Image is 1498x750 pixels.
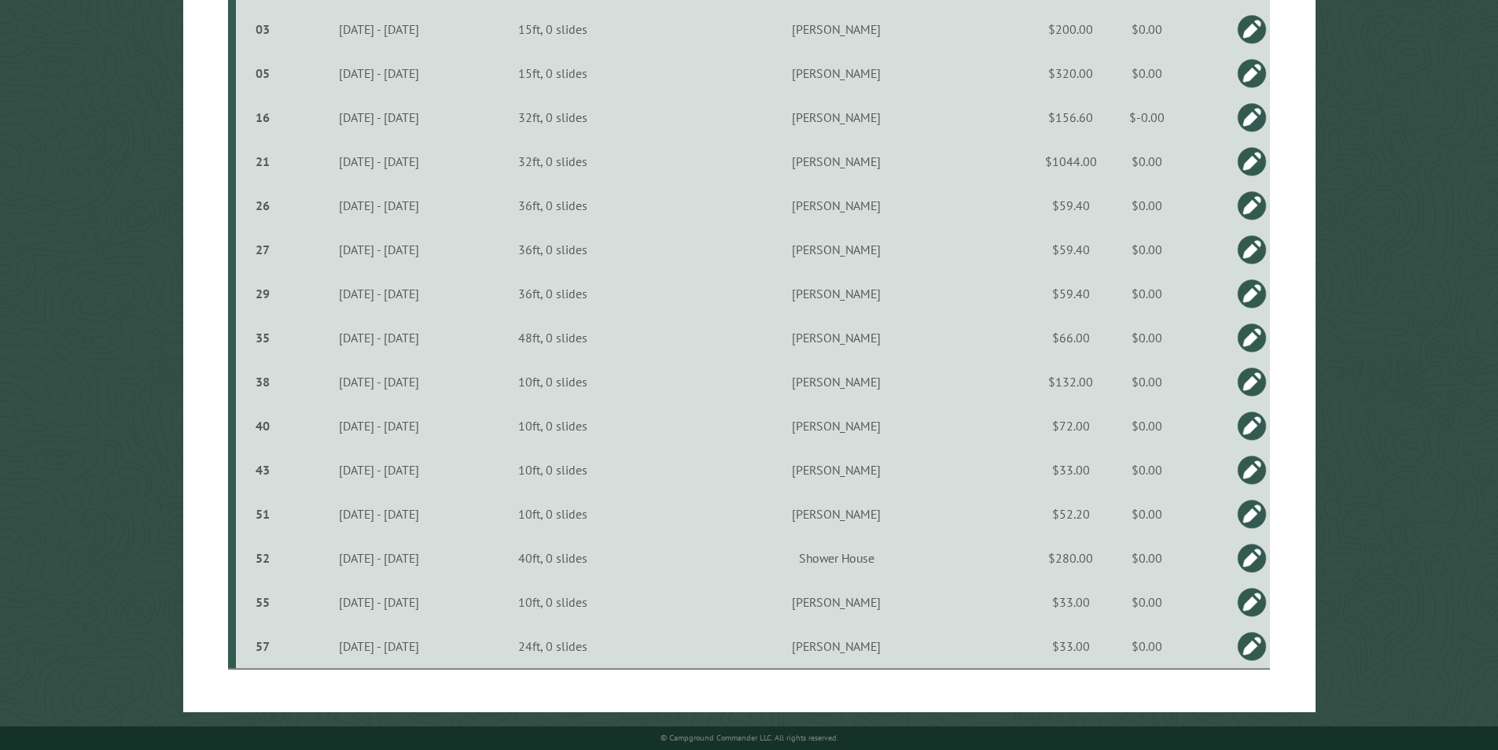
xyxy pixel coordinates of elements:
[1040,316,1102,360] td: $66.00
[1102,492,1191,536] td: $0.00
[289,109,469,125] div: [DATE] - [DATE]
[1040,492,1102,536] td: $52.20
[289,374,469,390] div: [DATE] - [DATE]
[242,462,284,478] div: 43
[1102,227,1191,272] td: $0.00
[1102,360,1191,404] td: $0.00
[634,492,1040,536] td: [PERSON_NAME]
[1040,51,1102,95] td: $320.00
[472,7,634,51] td: 15ft, 0 slides
[472,360,634,404] td: 10ft, 0 slides
[472,580,634,624] td: 10ft, 0 slides
[661,733,838,743] small: © Campground Commander LLC. All rights reserved.
[472,624,634,669] td: 24ft, 0 slides
[1102,7,1191,51] td: $0.00
[634,580,1040,624] td: [PERSON_NAME]
[472,448,634,492] td: 10ft, 0 slides
[242,330,284,345] div: 35
[472,183,634,227] td: 36ft, 0 slides
[634,404,1040,448] td: [PERSON_NAME]
[1102,183,1191,227] td: $0.00
[1102,448,1191,492] td: $0.00
[1102,51,1191,95] td: $0.00
[1040,404,1102,448] td: $72.00
[242,21,284,37] div: 03
[1040,624,1102,669] td: $33.00
[634,7,1040,51] td: [PERSON_NAME]
[1102,580,1191,624] td: $0.00
[472,227,634,272] td: 36ft, 0 slides
[289,462,469,478] div: [DATE] - [DATE]
[1040,448,1102,492] td: $33.00
[289,198,469,213] div: [DATE] - [DATE]
[472,272,634,316] td: 36ft, 0 slides
[289,506,469,522] div: [DATE] - [DATE]
[1040,95,1102,139] td: $156.60
[1102,316,1191,360] td: $0.00
[1040,360,1102,404] td: $132.00
[472,492,634,536] td: 10ft, 0 slides
[472,404,634,448] td: 10ft, 0 slides
[634,360,1040,404] td: [PERSON_NAME]
[634,624,1040,669] td: [PERSON_NAME]
[289,418,469,434] div: [DATE] - [DATE]
[289,638,469,654] div: [DATE] - [DATE]
[472,139,634,183] td: 32ft, 0 slides
[1040,139,1102,183] td: $1044.00
[242,65,284,81] div: 05
[1102,139,1191,183] td: $0.00
[242,550,284,566] div: 52
[634,51,1040,95] td: [PERSON_NAME]
[1102,95,1191,139] td: $-0.00
[1102,404,1191,448] td: $0.00
[242,594,284,610] div: 55
[1040,227,1102,272] td: $59.40
[242,198,284,213] div: 26
[634,272,1040,316] td: [PERSON_NAME]
[634,183,1040,227] td: [PERSON_NAME]
[242,638,284,654] div: 57
[289,550,469,566] div: [DATE] - [DATE]
[1102,536,1191,580] td: $0.00
[1102,624,1191,669] td: $0.00
[242,242,284,257] div: 27
[1040,7,1102,51] td: $200.00
[634,536,1040,580] td: Shower House
[1040,536,1102,580] td: $280.00
[289,594,469,610] div: [DATE] - [DATE]
[1040,580,1102,624] td: $33.00
[472,536,634,580] td: 40ft, 0 slides
[242,506,284,522] div: 51
[634,316,1040,360] td: [PERSON_NAME]
[472,95,634,139] td: 32ft, 0 slides
[1040,183,1102,227] td: $59.40
[472,316,634,360] td: 48ft, 0 slides
[634,448,1040,492] td: [PERSON_NAME]
[1040,272,1102,316] td: $59.40
[242,153,284,169] div: 21
[289,330,469,345] div: [DATE] - [DATE]
[289,242,469,257] div: [DATE] - [DATE]
[242,418,284,434] div: 40
[242,374,284,390] div: 38
[472,51,634,95] td: 15ft, 0 slides
[634,227,1040,272] td: [PERSON_NAME]
[289,286,469,301] div: [DATE] - [DATE]
[289,153,469,169] div: [DATE] - [DATE]
[289,21,469,37] div: [DATE] - [DATE]
[1102,272,1191,316] td: $0.00
[242,109,284,125] div: 16
[634,95,1040,139] td: [PERSON_NAME]
[242,286,284,301] div: 29
[289,65,469,81] div: [DATE] - [DATE]
[634,139,1040,183] td: [PERSON_NAME]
